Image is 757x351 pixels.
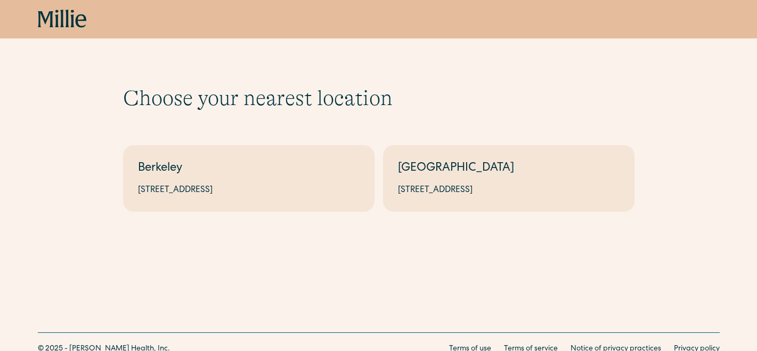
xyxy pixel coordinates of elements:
[123,145,375,212] a: Berkeley[STREET_ADDRESS]
[138,160,360,178] div: Berkeley
[383,145,634,212] a: [GEOGRAPHIC_DATA][STREET_ADDRESS]
[138,184,360,197] div: [STREET_ADDRESS]
[398,160,620,178] div: [GEOGRAPHIC_DATA]
[398,184,620,197] div: [STREET_ADDRESS]
[123,85,634,111] h1: Choose your nearest location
